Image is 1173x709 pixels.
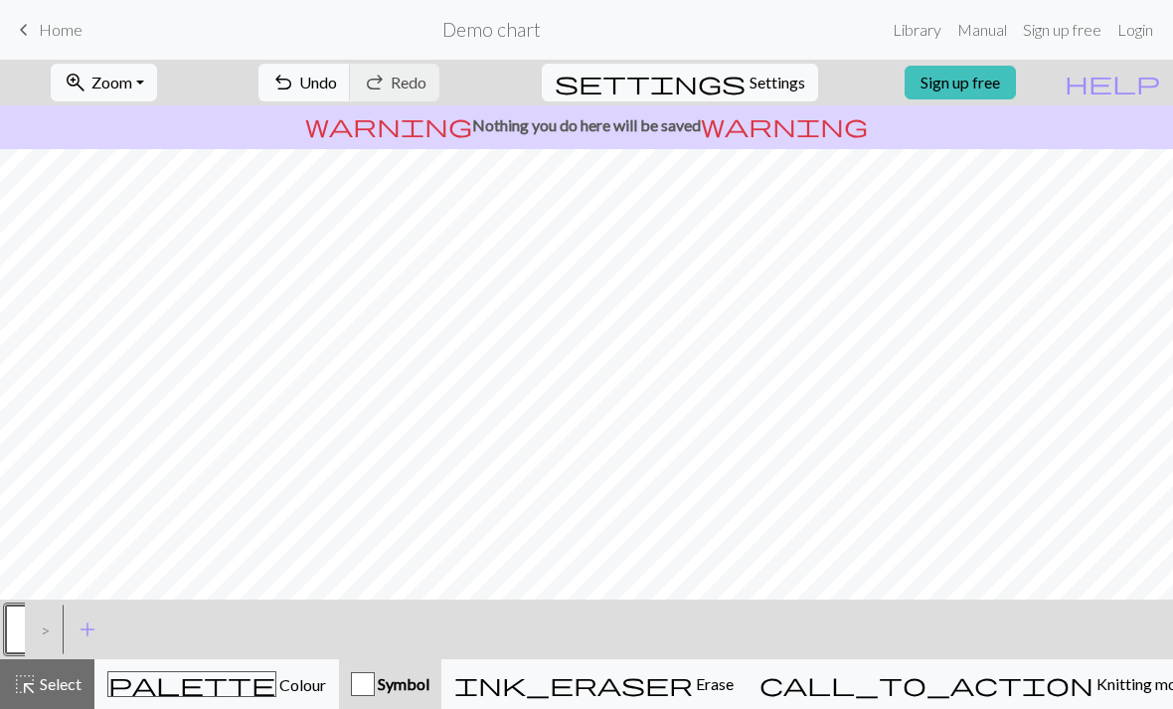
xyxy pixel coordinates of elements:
[905,66,1016,99] a: Sign up free
[39,20,83,39] span: Home
[258,64,351,101] button: Undo
[8,113,1165,137] p: Nothing you do here will be saved
[271,69,295,96] span: undo
[693,674,734,693] span: Erase
[750,71,805,94] span: Settings
[885,10,949,50] a: Library
[1015,10,1109,50] a: Sign up free
[949,10,1015,50] a: Manual
[555,69,746,96] span: settings
[12,16,36,44] span: keyboard_arrow_left
[299,73,337,91] span: Undo
[555,71,746,94] i: Settings
[454,670,693,698] span: ink_eraser
[108,670,275,698] span: palette
[441,659,747,709] button: Erase
[1065,69,1160,96] span: help
[12,13,83,47] a: Home
[339,659,441,709] button: Symbol
[91,73,132,91] span: Zoom
[305,111,472,139] span: warning
[25,603,57,656] div: >
[76,616,99,643] span: add
[759,670,1093,698] span: call_to_action
[542,64,818,101] button: SettingsSettings
[1109,10,1161,50] a: Login
[64,69,87,96] span: zoom_in
[51,64,157,101] button: Zoom
[375,674,429,693] span: Symbol
[13,670,37,698] span: highlight_alt
[276,675,326,694] span: Colour
[442,18,541,41] h2: Demo chart
[701,111,868,139] span: warning
[94,659,339,709] button: Colour
[37,674,82,693] span: Select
